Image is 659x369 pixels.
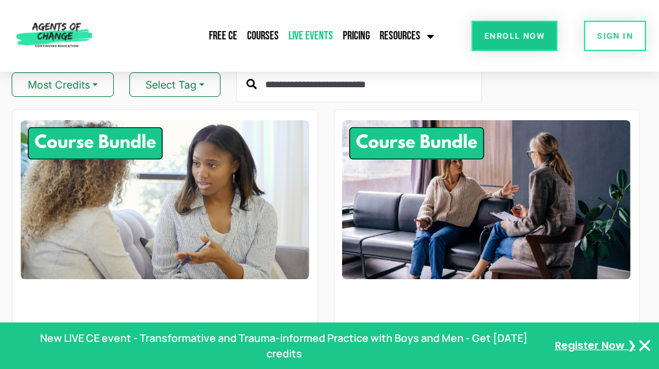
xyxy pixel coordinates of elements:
[340,21,373,51] a: Pricing
[12,72,114,97] button: Most Credits
[23,330,545,361] p: New LIVE CE event - Transformative and Trauma-informed Practice with Boys and Men - Get [DATE] cr...
[342,120,631,279] img: Leadership and Supervision Skills - 8 Credit CE Bundle
[584,21,646,51] a: SIGN IN
[555,339,636,353] a: Register Now ❯
[21,120,309,279] img: New Therapist Essentials - 10 Credit CE Bundle
[129,72,221,97] button: Select Tag
[376,21,437,51] a: Resources
[637,338,653,353] button: Close Banner
[484,32,545,40] span: Enroll Now
[244,21,282,51] a: Courses
[285,21,336,51] a: Live Events
[206,21,241,51] a: Free CE
[140,21,437,51] nav: Menu
[597,32,633,40] span: SIGN IN
[471,21,557,51] a: Enroll Now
